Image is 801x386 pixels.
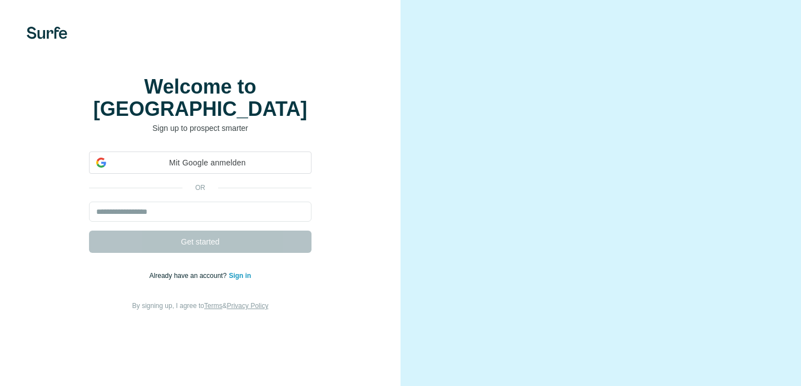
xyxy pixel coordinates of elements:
[227,302,269,310] a: Privacy Policy
[89,152,311,174] div: Mit Google anmelden
[89,76,311,120] h1: Welcome to [GEOGRAPHIC_DATA]
[89,123,311,134] p: Sign up to prospect smarter
[182,183,218,193] p: or
[132,302,269,310] span: By signing up, I agree to &
[150,272,229,280] span: Already have an account?
[111,157,304,169] span: Mit Google anmelden
[204,302,222,310] a: Terms
[27,27,67,39] img: Surfe's logo
[229,272,251,280] a: Sign in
